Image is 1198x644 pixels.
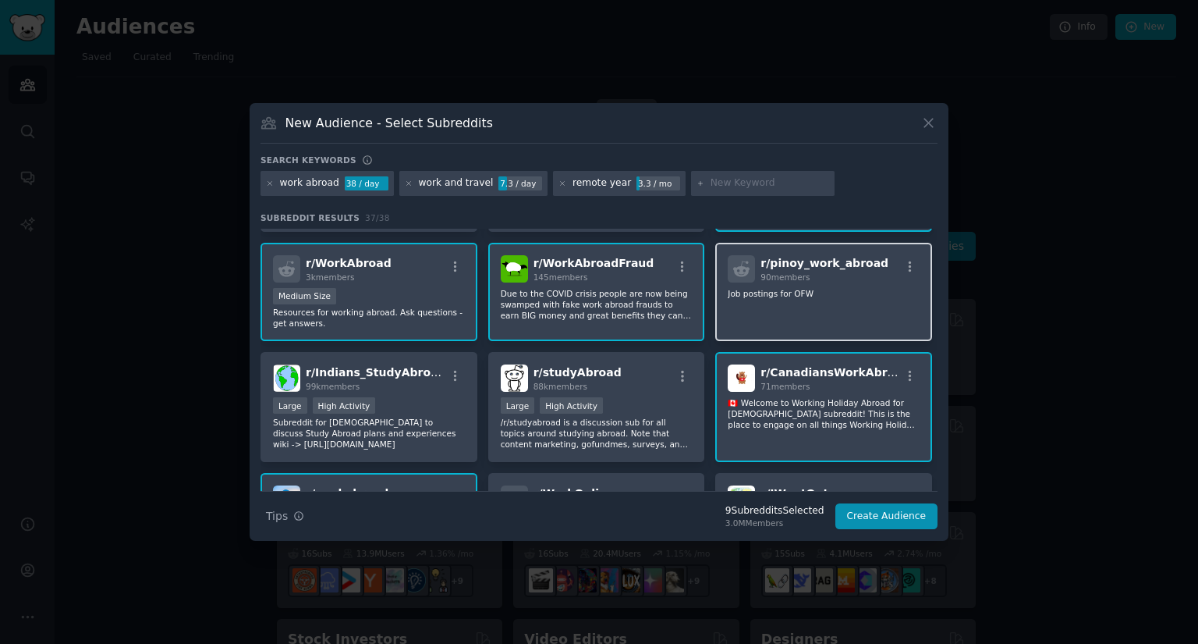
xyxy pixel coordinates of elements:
[418,176,493,190] div: work and travel
[306,487,414,500] span: r/ workabroadnow
[533,366,622,379] span: r/ studyAbroad
[306,272,355,282] span: 3k members
[533,257,654,269] span: r/ WorkAbroadFraud
[501,255,528,283] img: WorkAbroadFraud
[728,397,920,430] p: 🇨🇦 Welcome to Working Holiday Abroad for [DEMOGRAPHIC_DATA] subreddit! This is the place to engag...
[711,176,829,190] input: New Keyword
[273,365,300,392] img: Indians_StudyAbroad
[261,155,356,165] h3: Search keywords
[760,366,909,379] span: r/ CanadiansWorkAbroad
[266,508,288,525] span: Tips
[306,257,392,269] span: r/ WorkAbroad
[501,397,535,414] div: Large
[313,397,376,414] div: High Activity
[636,176,680,190] div: 3.3 / mo
[728,365,755,392] img: CanadiansWorkAbroad
[725,504,824,518] div: 9 Subreddit s Selected
[540,397,603,414] div: High Activity
[533,487,615,500] span: r/ WorkOnline
[306,382,360,391] span: 99k members
[306,366,446,379] span: r/ Indians_StudyAbroad
[533,272,588,282] span: 145 members
[273,486,300,513] img: workabroadnow
[285,115,493,131] h3: New Audience - Select Subreddits
[273,397,307,414] div: Large
[261,503,310,530] button: Tips
[501,365,528,392] img: studyAbroad
[760,257,888,269] span: r/ pinoy_work_abroad
[273,288,336,304] div: Medium Size
[280,176,339,190] div: work abroad
[728,288,920,299] p: Job postings for OFW
[760,382,810,391] span: 71 members
[345,176,388,190] div: 38 / day
[760,272,810,282] span: 90 members
[365,213,390,222] span: 37 / 38
[572,176,631,190] div: remote year
[498,176,542,190] div: 7.3 / day
[501,417,693,450] p: /r/studyabroad is a discussion sub for all topics around studying abroad. Note that content marke...
[835,503,938,530] button: Create Audience
[533,382,587,391] span: 88k members
[273,307,465,329] p: Resources for working abroad. Ask questions - get answers.
[760,487,828,500] span: r/ IWantOut
[501,288,693,321] p: Due to the COVID crisis people are now being swamped with fake work abroad frauds to earn BIG mon...
[261,212,360,223] span: Subreddit Results
[728,486,755,513] img: IWantOut
[725,518,824,528] div: 3.0M Members
[273,417,465,450] p: Subreddit for [DEMOGRAPHIC_DATA] to discuss Study Abroad plans and experiences wiki -> [URL][DOMA...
